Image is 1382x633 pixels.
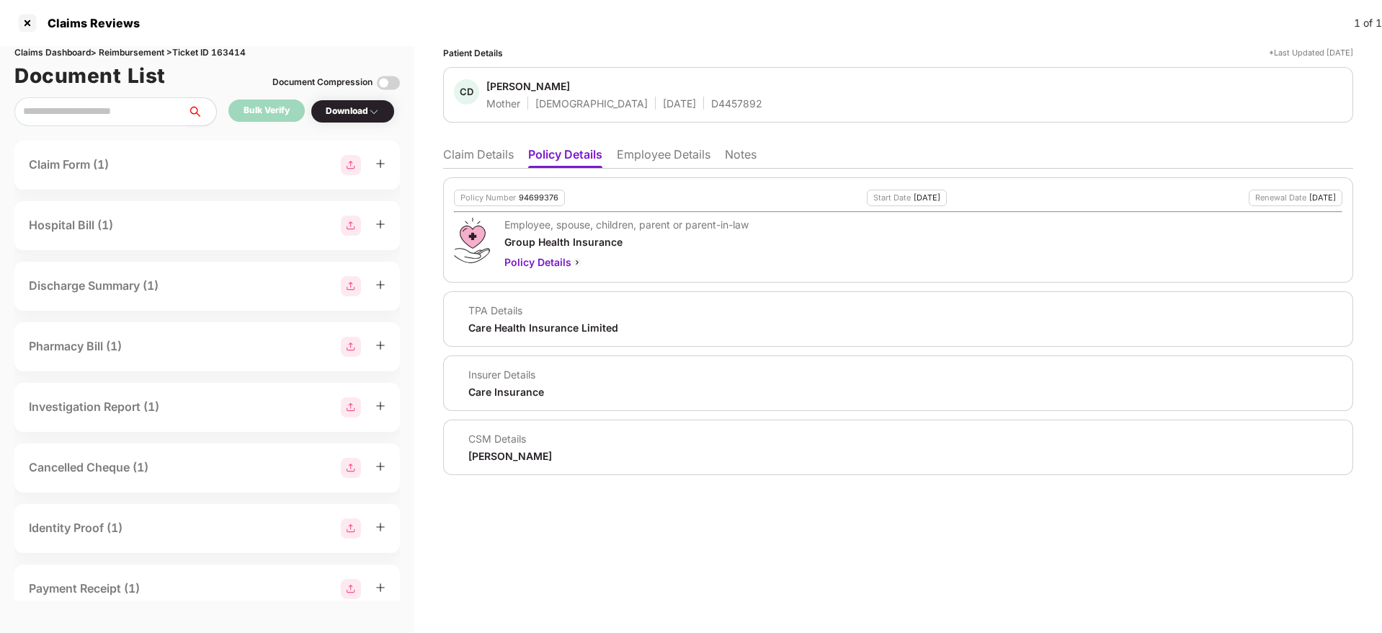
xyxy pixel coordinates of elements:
[29,216,113,234] div: Hospital Bill (1)
[468,321,618,335] div: Care Health Insurance Limited
[535,97,648,110] div: [DEMOGRAPHIC_DATA]
[375,219,385,229] span: plus
[29,337,122,355] div: Pharmacy Bill (1)
[341,216,361,236] img: svg+xml;base64,PHN2ZyBpZD0iR3JvdXBfMjg4MTMiIGRhdGEtbmFtZT0iR3JvdXAgMjg4MTMiIHhtbG5zPSJodHRwOi8vd3...
[468,368,544,381] div: Insurer Details
[663,97,696,110] div: [DATE]
[377,71,400,94] img: svg+xml;base64,PHN2ZyBpZD0iVG9nZ2xlLTMyeDMyIiB4bWxucz0iaHR0cDovL3d3dy53My5vcmcvMjAwMC9zdmciIHdpZH...
[375,583,385,593] span: plus
[454,79,479,105] div: CD
[244,104,290,118] div: Bulk Verify
[272,76,373,89] div: Document Compression
[725,147,757,168] li: Notes
[29,398,159,416] div: Investigation Report (1)
[375,340,385,350] span: plus
[617,147,710,168] li: Employee Details
[1354,15,1382,31] div: 1 of 1
[519,193,558,203] div: 94699376
[341,458,361,478] img: svg+xml;base64,PHN2ZyBpZD0iR3JvdXBfMjg4MTMiIGRhdGEtbmFtZT0iR3JvdXAgMjg4MTMiIHhtbG5zPSJodHRwOi8vd3...
[341,276,361,296] img: svg+xml;base64,PHN2ZyBpZD0iR3JvdXBfMjg4MTMiIGRhdGEtbmFtZT0iR3JvdXAgMjg4MTMiIHhtbG5zPSJodHRwOi8vd3...
[375,280,385,290] span: plus
[486,79,570,93] div: [PERSON_NAME]
[486,97,520,110] div: Mother
[468,304,618,317] div: TPA Details
[468,449,552,463] div: [PERSON_NAME]
[571,257,583,268] img: svg+xml;base64,PHN2ZyBpZD0iQmFjay0yMHgyMCIgeG1sbnM9Imh0dHA6Ly93d3cudzMub3JnLzIwMDAvc3ZnIiB3aWR0aD...
[375,159,385,169] span: plus
[375,401,385,411] span: plus
[443,46,503,60] div: Patient Details
[468,385,544,399] div: Care Insurance
[454,218,489,263] img: svg+xml;base64,PHN2ZyB4bWxucz0iaHR0cDovL3d3dy53My5vcmcvMjAwMC9zdmciIHdpZHRoPSI0OS4zMiIgaGVpZ2h0PS...
[341,518,361,539] img: svg+xml;base64,PHN2ZyBpZD0iR3JvdXBfMjg4MTMiIGRhdGEtbmFtZT0iR3JvdXAgMjg4MTMiIHhtbG5zPSJodHRwOi8vd3...
[375,461,385,472] span: plus
[341,155,361,175] img: svg+xml;base64,PHN2ZyBpZD0iR3JvdXBfMjg4MTMiIGRhdGEtbmFtZT0iR3JvdXAgMjg4MTMiIHhtbG5zPSJodHRwOi8vd3...
[443,147,514,168] li: Claim Details
[528,147,602,168] li: Policy Details
[29,580,140,598] div: Payment Receipt (1)
[341,337,361,357] img: svg+xml;base64,PHN2ZyBpZD0iR3JvdXBfMjg4MTMiIGRhdGEtbmFtZT0iR3JvdXAgMjg4MTMiIHhtbG5zPSJodHRwOi8vd3...
[341,397,361,417] img: svg+xml;base64,PHN2ZyBpZD0iR3JvdXBfMjg4MTMiIGRhdGEtbmFtZT0iR3JvdXAgMjg4MTMiIHhtbG5zPSJodHRwOi8vd3...
[468,432,552,446] div: CSM Details
[29,277,159,295] div: Discharge Summary (1)
[368,106,380,118] img: svg+xml;base64,PHN2ZyBpZD0iRHJvcGRvd24tMzJ4MzIiIHhtbG5zPSJodHRwOi8vd3d3LnczLm9yZy8yMDAwL3N2ZyIgd2...
[39,16,140,30] div: Claims Reviews
[326,105,380,118] div: Download
[1309,193,1336,203] div: [DATE]
[711,97,762,110] div: D4457892
[873,193,911,203] div: Start Date
[29,459,148,477] div: Cancelled Cheque (1)
[341,579,361,599] img: svg+xml;base64,PHN2ZyBpZD0iR3JvdXBfMjg4MTMiIGRhdGEtbmFtZT0iR3JvdXAgMjg4MTMiIHhtbG5zPSJodHRwOi8vd3...
[914,193,940,203] div: [DATE]
[1255,193,1306,203] div: Renewal Date
[504,235,749,249] div: Group Health Insurance
[29,519,122,537] div: Identity Proof (1)
[504,254,749,270] div: Policy Details
[14,60,166,92] h1: Document List
[460,193,516,203] div: Policy Number
[187,97,217,126] button: search
[375,522,385,532] span: plus
[29,156,109,174] div: Claim Form (1)
[187,106,216,118] span: search
[504,218,749,231] div: Employee, spouse, children, parent or parent-in-law
[1269,46,1353,60] div: *Last Updated [DATE]
[14,46,400,60] div: Claims Dashboard > Reimbursement > Ticket ID 163414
